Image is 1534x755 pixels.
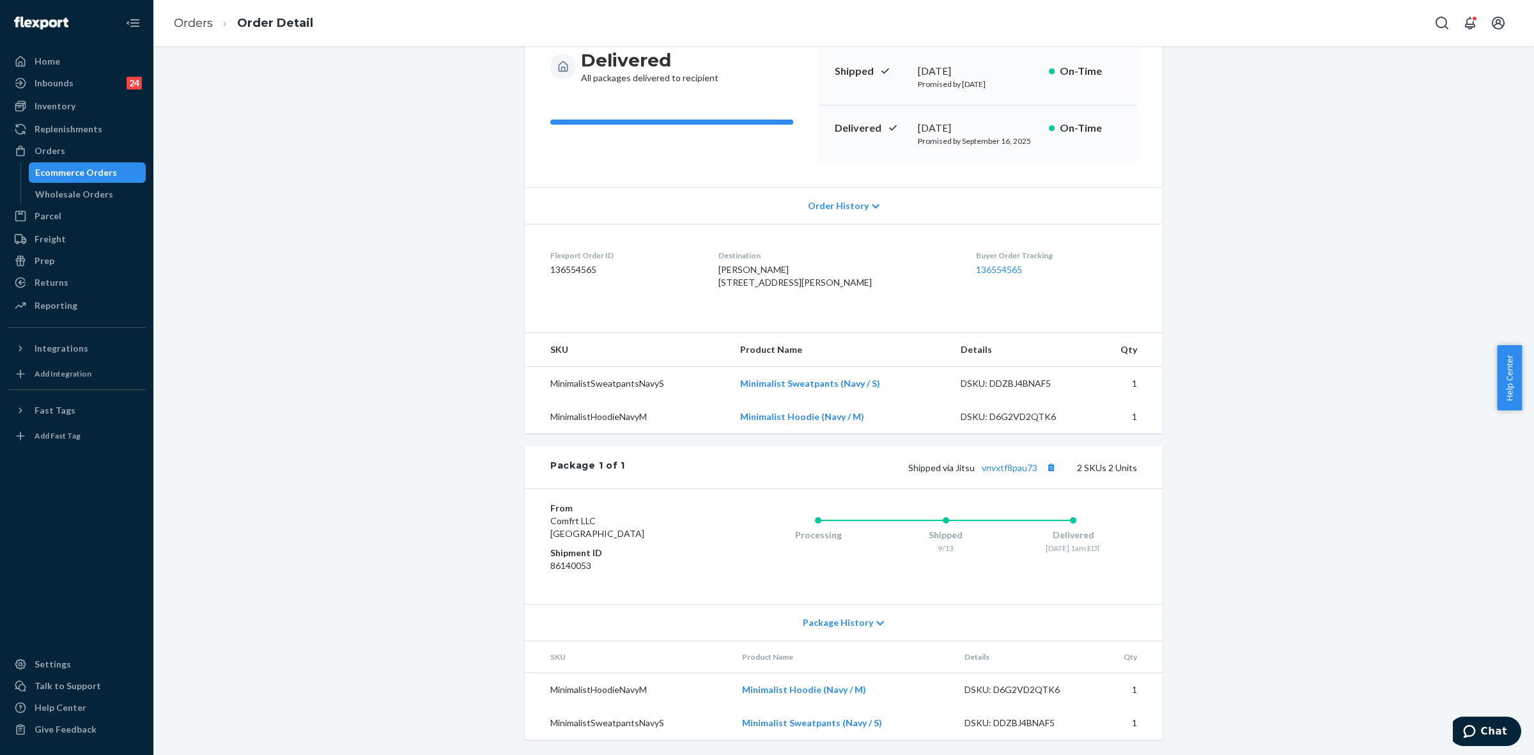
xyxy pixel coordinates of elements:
[35,55,60,68] div: Home
[742,684,866,695] a: Minimalist Hoodie (Navy / M)
[35,144,65,157] div: Orders
[550,559,703,572] dd: 86140053
[120,10,146,36] button: Close Navigation
[742,717,882,728] a: Minimalist Sweatpants (Navy / S)
[1094,706,1163,740] td: 1
[127,77,142,90] div: 24
[718,264,872,288] span: [PERSON_NAME] [STREET_ADDRESS][PERSON_NAME]
[1429,10,1455,36] button: Open Search Box
[950,333,1091,367] th: Details
[882,529,1010,541] div: Shipped
[35,299,77,312] div: Reporting
[982,462,1037,473] a: vnvxtf8pau73
[8,229,146,249] a: Freight
[525,673,732,707] td: MinimalistHoodieNavyM
[8,364,146,384] a: Add Integration
[8,119,146,139] a: Replenishments
[730,333,950,367] th: Product Name
[1457,10,1483,36] button: Open notifications
[525,641,732,673] th: SKU
[918,136,1039,146] p: Promised by September 16, 2025
[882,543,1010,554] div: 9/13
[1009,529,1137,541] div: Delivered
[954,641,1095,673] th: Details
[8,338,146,359] button: Integrations
[35,368,91,379] div: Add Integration
[8,295,146,316] a: Reporting
[35,276,68,289] div: Returns
[8,206,146,226] a: Parcel
[35,233,66,245] div: Freight
[8,719,146,740] button: Give Feedback
[754,529,882,541] div: Processing
[8,51,146,72] a: Home
[35,701,86,714] div: Help Center
[35,254,54,267] div: Prep
[14,17,68,29] img: Flexport logo
[8,96,146,116] a: Inventory
[8,697,146,718] a: Help Center
[8,426,146,446] a: Add Fast Tag
[1453,717,1521,749] iframe: Opens a widget where you can chat to one of our agents
[581,49,718,84] div: All packages delivered to recipient
[164,4,323,42] ol: breadcrumbs
[525,333,730,367] th: SKU
[918,79,1039,90] p: Promised by [DATE]
[35,123,102,136] div: Replenishments
[525,706,732,740] td: MinimalistSweatpantsNavyS
[1090,367,1163,401] td: 1
[550,263,698,276] dd: 136554565
[8,141,146,161] a: Orders
[35,342,88,355] div: Integrations
[550,515,644,539] span: Comfrt LLC [GEOGRAPHIC_DATA]
[1060,121,1122,136] p: On-Time
[1497,345,1522,410] button: Help Center
[29,184,146,205] a: Wholesale Orders
[35,723,97,736] div: Give Feedback
[808,199,869,212] span: Order History
[965,717,1085,729] div: DSKU: DDZBJ4BNAF5
[803,616,873,629] span: Package History
[718,250,956,261] dt: Destination
[961,377,1081,390] div: DSKU: DDZBJ4BNAF5
[8,251,146,271] a: Prep
[8,73,146,93] a: Inbounds24
[525,367,730,401] td: MinimalistSweatpantsNavyS
[8,400,146,421] button: Fast Tags
[976,250,1137,261] dt: Buyer Order Tracking
[35,404,75,417] div: Fast Tags
[835,121,908,136] p: Delivered
[35,658,71,671] div: Settings
[908,462,1059,473] span: Shipped via Jitsu
[1094,641,1163,673] th: Qty
[237,16,313,30] a: Order Detail
[625,459,1137,476] div: 2 SKUs 2 Units
[835,64,908,79] p: Shipped
[1009,543,1137,554] div: [DATE] 1am EDT
[35,166,117,179] div: Ecommerce Orders
[550,250,698,261] dt: Flexport Order ID
[1094,673,1163,707] td: 1
[550,459,625,476] div: Package 1 of 1
[918,121,1039,136] div: [DATE]
[35,210,61,222] div: Parcel
[550,502,703,515] dt: From
[740,411,864,422] a: Minimalist Hoodie (Navy / M)
[35,188,113,201] div: Wholesale Orders
[1485,10,1511,36] button: Open account menu
[965,683,1085,696] div: DSKU: D6G2VD2QTK6
[976,264,1022,275] a: 136554565
[581,49,718,72] h3: Delivered
[35,430,81,441] div: Add Fast Tag
[1090,400,1163,433] td: 1
[1042,459,1059,476] button: Copy tracking number
[961,410,1081,423] div: DSKU: D6G2VD2QTK6
[8,676,146,696] button: Talk to Support
[740,378,880,389] a: Minimalist Sweatpants (Navy / S)
[174,16,213,30] a: Orders
[1090,333,1163,367] th: Qty
[8,654,146,674] a: Settings
[35,100,75,113] div: Inventory
[732,641,954,673] th: Product Name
